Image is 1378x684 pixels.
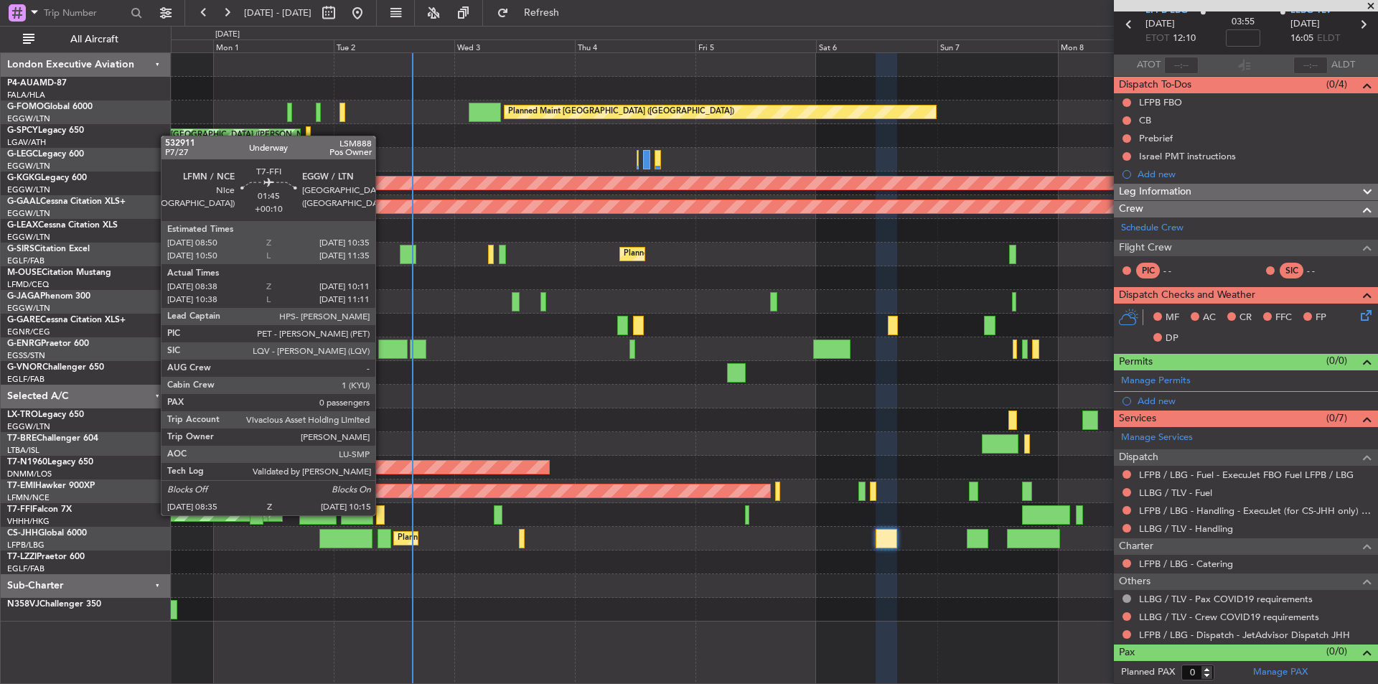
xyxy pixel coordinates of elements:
a: LLBG / TLV - Fuel [1139,487,1212,499]
div: Unplanned Maint [PERSON_NAME] [277,314,407,336]
a: LFPB / LBG - Fuel - ExecuJet FBO Fuel LFPB / LBG [1139,469,1354,481]
span: Dispatch Checks and Weather [1119,287,1255,304]
span: 03:55 [1232,15,1255,29]
span: (0/4) [1326,77,1347,92]
a: EGSS/STN [7,350,45,361]
a: G-ENRGPraetor 600 [7,339,89,348]
div: - - [1307,264,1339,277]
a: Manage PAX [1253,665,1308,680]
a: EGLF/FAB [7,374,44,385]
div: Prebrief [1139,132,1173,144]
span: DP [1166,332,1178,346]
span: Charter [1119,538,1153,555]
a: T7-EMIHawker 900XP [7,482,95,490]
span: G-VNOR [7,363,42,372]
span: G-JAGA [7,292,40,301]
span: Permits [1119,354,1153,370]
div: Cleaning [GEOGRAPHIC_DATA] ([PERSON_NAME] Intl) [136,125,339,146]
div: Planned Maint [GEOGRAPHIC_DATA] [237,480,374,502]
div: Planned Maint [GEOGRAPHIC_DATA] ([GEOGRAPHIC_DATA]) [624,243,850,265]
span: ETOT [1145,32,1169,46]
a: G-JAGAPhenom 300 [7,292,90,301]
span: T7-BRE [7,434,37,443]
span: T7-EMI [7,482,35,490]
span: MF [1166,311,1179,325]
a: LGAV/ATH [7,137,46,148]
span: M-OUSE [7,268,42,277]
span: Leg Information [1119,184,1191,200]
a: LFPB/LBG [7,540,44,551]
a: LFPB / LBG - Catering [1139,558,1233,570]
span: G-GAAL [7,197,40,206]
a: M-OUSECitation Mustang [7,268,111,277]
div: [DATE] [215,29,240,41]
span: CS-JHH [7,529,38,538]
div: Tue 2 [334,39,454,52]
a: Manage Permits [1121,374,1191,388]
a: P4-AUAMD-87 [7,79,67,88]
a: EGNR/CEG [7,327,50,337]
a: T7-FFIFalcon 7X [7,505,72,514]
a: EGGW/LTN [7,184,50,195]
span: Others [1119,573,1150,590]
span: N358VJ [7,600,39,609]
span: T7-N1960 [7,458,47,467]
a: G-GARECessna Citation XLS+ [7,316,126,324]
a: N358VJChallenger 350 [7,600,101,609]
span: Dispatch To-Dos [1119,77,1191,93]
div: Thu 4 [575,39,695,52]
span: AC [1203,311,1216,325]
div: Planned Maint [GEOGRAPHIC_DATA] ([GEOGRAPHIC_DATA]) [508,101,734,123]
span: 12:10 [1173,32,1196,46]
span: LX-TRO [7,411,38,419]
a: LLBG / TLV - Crew COVID19 requirements [1139,611,1319,623]
a: G-LEGCLegacy 600 [7,150,84,159]
span: (0/0) [1326,353,1347,368]
a: LFPB / LBG - Dispatch - JetAdvisor Dispatch JHH [1139,629,1350,641]
a: LLBG / TLV - Handling [1139,523,1233,535]
span: Crew [1119,201,1143,217]
span: ATOT [1137,58,1161,72]
label: Planned PAX [1121,665,1175,680]
span: Services [1119,411,1156,427]
button: All Aircraft [16,28,156,51]
span: ALDT [1331,58,1355,72]
span: [DATE] [1145,17,1175,32]
a: EGGW/LTN [7,161,50,172]
div: Israel PMT instructions [1139,150,1236,162]
span: G-FOMO [7,103,44,111]
span: ELDT [1317,32,1340,46]
a: EGGW/LTN [7,208,50,219]
a: G-GAALCessna Citation XLS+ [7,197,126,206]
span: All Aircraft [37,34,151,44]
a: LX-TROLegacy 650 [7,411,84,419]
a: EGGW/LTN [7,232,50,243]
div: Sat 6 [816,39,937,52]
span: G-KGKG [7,174,41,182]
span: (0/7) [1326,411,1347,426]
span: (0/0) [1326,644,1347,659]
a: FALA/HLA [7,90,45,100]
span: T7-FFI [7,505,32,514]
a: T7-BREChallenger 604 [7,434,98,443]
span: Refresh [512,8,572,18]
span: Flight Crew [1119,240,1172,256]
button: Refresh [490,1,576,24]
a: T7-LZZIPraetor 600 [7,553,85,561]
a: Schedule Crew [1121,221,1184,235]
span: FFC [1275,311,1292,325]
div: Planned Maint [GEOGRAPHIC_DATA] ([GEOGRAPHIC_DATA]) [398,528,624,549]
a: EGGW/LTN [7,421,50,432]
a: VHHH/HKG [7,516,50,527]
span: [DATE] [1290,17,1320,32]
a: DNMM/LOS [7,469,52,479]
a: G-SIRSCitation Excel [7,245,90,253]
span: Dispatch [1119,449,1158,466]
a: LFMD/CEQ [7,279,49,290]
span: CR [1239,311,1252,325]
div: Add new [1138,395,1371,407]
div: Mon 1 [213,39,334,52]
span: T7-LZZI [7,553,37,561]
div: Planned Maint [GEOGRAPHIC_DATA] ([GEOGRAPHIC_DATA] Intl) [272,504,512,525]
span: Pax [1119,645,1135,661]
